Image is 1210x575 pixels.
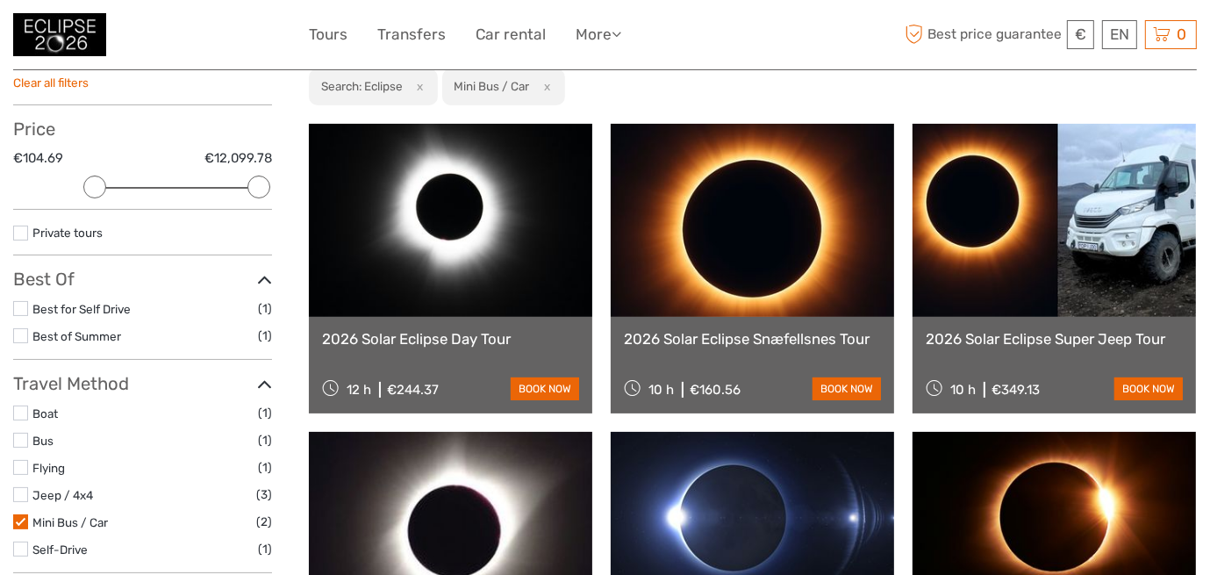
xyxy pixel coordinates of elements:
span: 10 h [648,382,674,398]
h3: Price [13,119,272,140]
h3: Travel Method [13,373,272,394]
span: 0 [1174,25,1189,43]
img: 3312-44506bfc-dc02-416d-ac4c-c65cb0cf8db4_logo_small.jpg [13,13,106,56]
div: €160.56 [690,382,741,398]
a: Bus [32,434,54,448]
label: €104.69 [13,149,63,168]
a: Clear all filters [13,75,89,90]
h2: Mini Bus / Car [455,79,530,93]
a: 2026 Solar Eclipse Super Jeep Tour [926,330,1183,348]
span: (1) [258,298,272,319]
a: Transfers [377,22,446,47]
button: x [405,77,429,96]
a: Boat [32,406,58,420]
span: (1) [258,539,272,559]
div: €244.37 [387,382,439,398]
div: EN [1102,20,1137,49]
a: More [576,22,621,47]
h3: Best Of [13,269,272,290]
span: (1) [258,403,272,423]
button: x [533,77,556,96]
a: Flying [32,461,65,475]
span: (1) [258,457,272,478]
a: Tours [309,22,347,47]
span: € [1075,25,1086,43]
a: 2026 Solar Eclipse Day Tour [322,330,579,348]
a: Best for Self Drive [32,302,131,316]
span: (3) [256,485,272,505]
a: Self-Drive [32,543,88,557]
button: Open LiveChat chat widget [202,27,223,48]
label: €12,099.78 [204,149,272,168]
a: Private tours [32,226,103,240]
span: 10 h [950,382,976,398]
div: €349.13 [992,382,1040,398]
span: (1) [258,430,272,450]
a: 2026 Solar Eclipse Snæfellsnes Tour [624,330,881,348]
a: book now [511,377,579,400]
span: 12 h [347,382,371,398]
span: (1) [258,326,272,346]
p: We're away right now. Please check back later! [25,31,198,45]
a: Car rental [476,22,546,47]
a: Jeep / 4x4 [32,488,93,502]
a: book now [813,377,881,400]
a: Best of Summer [32,329,121,343]
span: Best price guarantee [901,20,1063,49]
span: (2) [256,512,272,532]
h2: Search: Eclipse [321,79,403,93]
a: Mini Bus / Car [32,515,108,529]
a: book now [1114,377,1183,400]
